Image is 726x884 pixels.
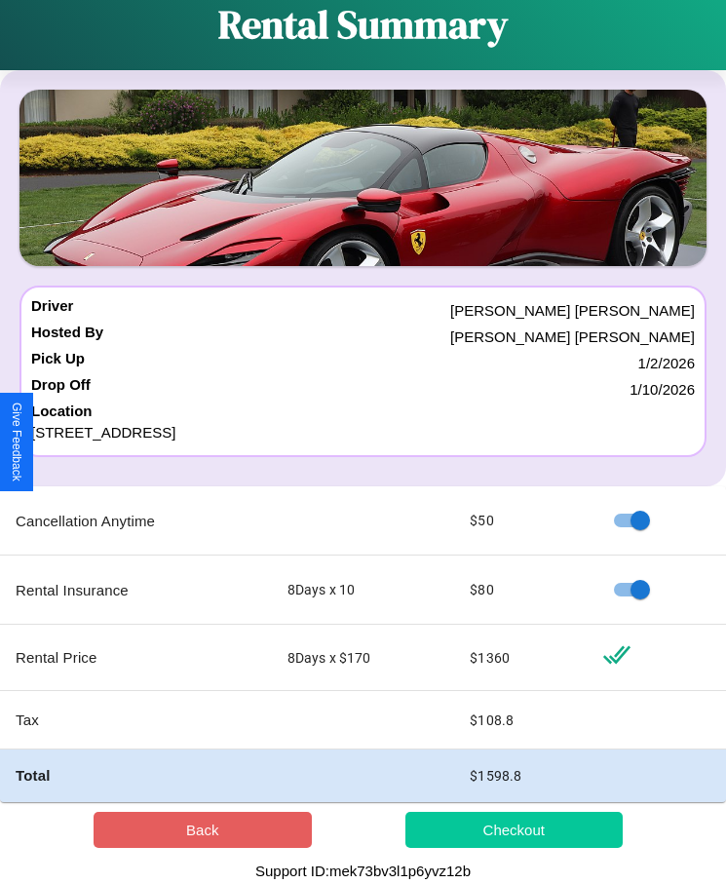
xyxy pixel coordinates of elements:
[31,403,695,419] h4: Location
[16,508,256,534] p: Cancellation Anytime
[16,644,256,671] p: Rental Price
[16,707,256,733] p: Tax
[454,556,586,625] td: $ 80
[450,297,695,324] p: [PERSON_NAME] [PERSON_NAME]
[31,419,695,445] p: [STREET_ADDRESS]
[450,324,695,350] p: [PERSON_NAME] [PERSON_NAME]
[31,350,85,376] h4: Pick Up
[454,625,586,691] td: $ 1360
[16,765,256,786] h4: Total
[405,812,624,848] button: Checkout
[31,324,103,350] h4: Hosted By
[272,556,455,625] td: 8 Days x 10
[454,486,586,556] td: $ 50
[630,376,695,403] p: 1 / 10 / 2026
[31,297,73,324] h4: Driver
[454,749,586,802] td: $ 1598.8
[31,376,91,403] h4: Drop Off
[638,350,695,376] p: 1 / 2 / 2026
[94,812,312,848] button: Back
[454,691,586,749] td: $ 108.8
[272,625,455,691] td: 8 Days x $ 170
[16,577,256,603] p: Rental Insurance
[10,403,23,481] div: Give Feedback
[255,858,471,884] p: Support ID: mek73bv3l1p6yvz12b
